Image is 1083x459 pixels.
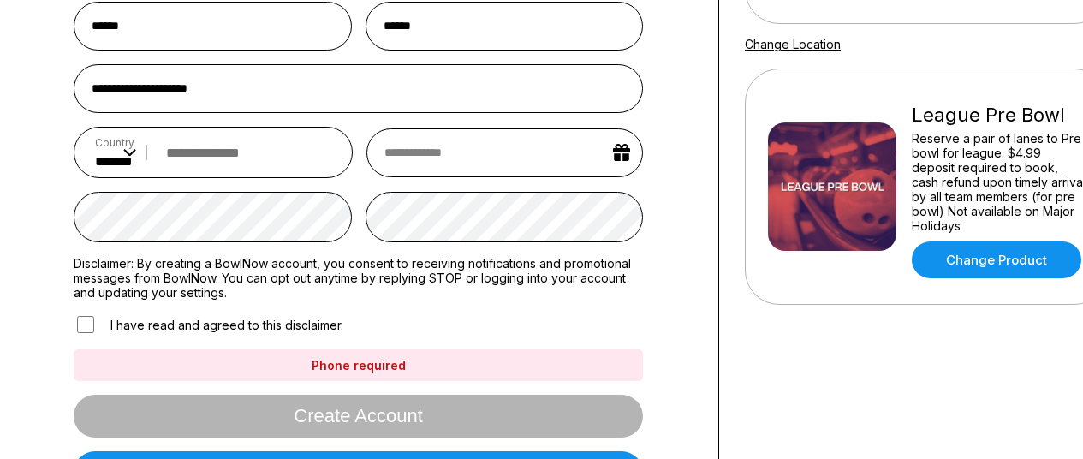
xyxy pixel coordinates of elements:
[74,349,643,381] div: Phone required
[77,316,94,333] input: I have read and agreed to this disclaimer.
[74,256,643,300] label: Disclaimer: By creating a BowlNow account, you consent to receiving notifications and promotional...
[912,241,1081,278] a: Change Product
[768,122,896,251] img: League Pre Bowl
[745,37,841,51] a: Change Location
[95,136,136,149] label: Country
[74,313,343,336] label: I have read and agreed to this disclaimer.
